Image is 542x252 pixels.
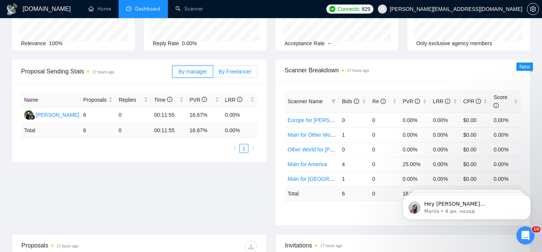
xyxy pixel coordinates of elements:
li: Next Page [248,144,257,153]
th: Name [21,93,80,107]
a: Main for [GEOGRAPHIC_DATA] [288,176,363,182]
span: By Freelancer [219,69,251,75]
button: right [248,144,257,153]
span: New [519,64,530,70]
th: Replies [116,93,151,107]
a: Europe for [PERSON_NAME] [288,117,357,123]
time: 17 hours ago [347,69,369,73]
span: info-circle [167,97,172,102]
a: 1 [240,144,248,153]
td: $0.00 [460,171,491,186]
span: Connects: [338,5,360,13]
a: GB[PERSON_NAME] [24,111,79,118]
span: Time [154,97,172,103]
span: info-circle [445,99,450,104]
td: 6 [80,123,116,138]
span: filter [330,96,337,107]
td: 0 [369,113,400,127]
span: user [380,6,385,12]
time: 17 hours ago [92,70,114,74]
img: gigradar-bm.png [30,115,35,120]
span: 0.00% [182,40,197,46]
td: $0.00 [460,157,491,171]
td: 1 [339,127,369,142]
td: 0.00% [490,171,521,186]
span: Proposals [83,96,107,104]
span: PVR [403,98,420,104]
span: info-circle [202,97,207,102]
span: right [251,146,255,151]
span: Scanner Breakdown [285,66,521,75]
button: left [230,144,239,153]
td: 0.00% [430,127,460,142]
td: 6 [80,107,116,123]
span: Acceptance Rate [285,40,325,46]
span: By manager [178,69,207,75]
td: Total [21,123,80,138]
span: Bids [342,98,359,104]
span: left [233,146,237,151]
td: 0.00% [430,157,460,171]
td: $0.00 [460,142,491,157]
td: 25.00% [400,157,430,171]
span: info-circle [476,99,481,104]
th: Proposals [80,93,116,107]
time: 17 hours ago [56,244,78,248]
td: 0.00% [430,171,460,186]
a: setting [527,6,539,12]
span: dashboard [126,6,131,11]
span: info-circle [237,97,242,102]
iframe: Intercom live chat [516,226,534,244]
a: Other World for [PERSON_NAME] [288,147,368,153]
a: Main for Other World [288,132,336,138]
td: 00:11:55 [151,107,186,123]
td: 0.00% [430,113,460,127]
td: 00:11:55 [151,123,186,138]
td: 0.00% [490,127,521,142]
span: PVR [190,97,207,103]
td: 0.00% [400,127,430,142]
td: 0 [116,107,151,123]
td: 0 [369,171,400,186]
img: GB [24,110,33,120]
span: Replies [119,96,142,104]
span: LRR [433,98,450,104]
img: logo [6,3,18,15]
td: $0.00 [460,127,491,142]
span: info-circle [415,99,420,104]
span: 829 [362,5,370,13]
time: 17 hours ago [320,244,342,248]
span: 10 [532,226,540,232]
a: searchScanner [175,6,203,12]
a: Main for America [288,161,327,167]
div: [PERSON_NAME] [36,111,79,119]
span: LRR [225,97,242,103]
td: 0.00% [490,113,521,127]
td: 0 [339,113,369,127]
td: 0.00% [400,113,430,127]
img: upwork-logo.png [329,6,335,12]
td: 0.00% [400,171,430,186]
td: 0.00 % [222,123,257,138]
span: Reply Rate [153,40,179,46]
td: 6 [339,186,369,201]
span: Proposal Sending Stats [21,67,172,76]
span: Score [493,94,507,108]
td: 16.67% [187,107,222,123]
span: info-circle [381,99,386,104]
a: homeHome [88,6,111,12]
td: 0 [339,142,369,157]
td: 0.00% [490,142,521,157]
span: Scanner Name [288,98,323,104]
td: 0 [369,157,400,171]
li: Previous Page [230,144,239,153]
iframe: Intercom notifications сообщение [391,179,542,232]
td: 4 [339,157,369,171]
span: Only exclusive agency members [416,40,492,46]
td: 1 [339,171,369,186]
span: Re [372,98,386,104]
